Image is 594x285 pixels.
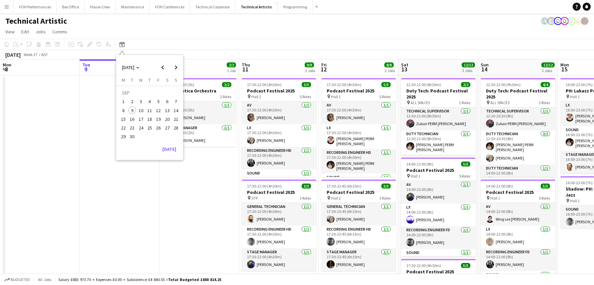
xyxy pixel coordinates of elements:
[22,52,39,57] span: Week 37
[2,65,11,73] span: 8
[128,115,136,123] span: 16
[481,62,489,68] span: Sun
[381,82,391,87] span: 5/5
[172,98,180,106] span: 7
[146,106,154,114] span: 11
[321,248,396,271] app-card-role: Stage Manager1/117:30-23:45 (6h15m)[PERSON_NAME]
[401,62,408,68] span: Sat
[119,115,127,123] span: 15
[481,226,555,248] app-card-role: LX1/114:00-22:00 (8h)[PERSON_NAME]
[300,94,311,99] span: 5 Roles
[128,106,136,114] span: 9
[21,29,29,35] span: Edit
[163,106,171,115] button: 13-09-2025
[242,180,316,271] div: 17:30-22:00 (4h30m)3/3Podcast Festival 2025 STP3 RolesGeneral Technician1/117:30-22:00 (4h30m)[PE...
[119,115,128,123] button: 15-09-2025
[3,276,31,283] button: Budgeted
[163,123,171,132] button: 27-09-2025
[401,78,476,155] app-job-card: 12:30-21:00 (8h30m)2/2Duty Tech: Podcast Festival 2025 ALL SPACES2 RolesTechnical Supervisor1/112...
[401,181,476,204] app-card-role: AV1/114:00-22:00 (8h)[PERSON_NAME]
[385,68,395,73] div: 2 Jobs
[241,65,250,73] span: 11
[331,196,341,201] span: Hall 2
[172,115,180,123] span: 21
[122,64,134,70] span: [DATE]
[559,65,569,73] span: 15
[145,106,154,115] button: 11-09-2025
[251,196,258,201] span: STP
[401,269,476,275] h3: Podcast Festival 2025
[486,82,521,87] span: 12:30-22:00 (9h30m)
[172,106,180,115] button: 14-09-2025
[461,82,470,87] span: 2/2
[163,115,171,123] span: 20
[154,123,163,132] button: 26-09-2025
[321,189,396,195] h3: Podcast Festival 2025
[242,78,316,177] app-job-card: 17:30-22:00 (4h30m)5/5Podcast Festival 2025 Hall 25 RolesAV1/117:30-22:00 (4h30m)[PERSON_NAME]LX1...
[481,165,555,189] app-card-role: Duty Technician1/114:00-22:00 (8h)[PERSON_NAME] PERM [PERSON_NAME]
[379,94,391,99] span: 5 Roles
[242,203,316,226] app-card-role: General Technician1/117:30-22:00 (4h30m)[PERSON_NAME]
[490,196,500,201] span: Hall 1
[570,94,580,99] span: Hall 1
[145,115,154,123] button: 18-09-2025
[154,115,162,123] span: 19
[321,149,396,174] app-card-role: Recording Engineer HD1/117:30-22:00 (4h30m)[PERSON_NAME] PERM [PERSON_NAME]
[119,106,127,114] span: 8
[36,29,46,35] span: Jobs
[251,94,261,99] span: Hall 2
[3,27,17,36] a: View
[327,184,361,189] span: 17:30-23:45 (6h15m)
[321,203,396,226] app-card-role: General Technician1/117:30-23:45 (6h15m)[PERSON_NAME]
[321,174,396,196] app-card-role: Sound1/1
[561,17,569,25] app-user-avatar: Liveforce Admin
[486,184,513,189] span: 14:00-22:00 (8h)
[222,82,231,87] span: 2/2
[242,170,316,192] app-card-role: Sound1/117:30-22:00 (4h30m)
[172,97,180,106] button: 07-09-2025
[406,263,441,268] span: 17:30-22:00 (4h30m)
[119,97,128,106] button: 01-09-2025
[321,62,327,68] span: Fri
[128,97,136,106] button: 02-09-2025
[57,0,85,13] button: Box Office
[461,263,470,268] span: 5/5
[462,62,475,67] span: 12/12
[481,189,555,195] h3: Podcast Festival 2025
[137,106,145,115] button: 10-09-2025
[154,106,163,115] button: 12-09-2025
[146,98,154,106] span: 4
[541,82,550,87] span: 4/4
[119,106,128,115] button: 08-09-2025
[128,106,136,115] button: 09-09-2025
[566,180,593,185] span: 16:00-23:00 (7h)
[401,167,476,173] h3: Podcast Festival 2025
[401,130,476,155] app-card-role: Duty Technician1/112:30-21:00 (8h30m)[PERSON_NAME] PERM [PERSON_NAME]
[154,97,163,106] button: 05-09-2025
[302,184,311,189] span: 3/3
[160,144,179,155] button: [DATE]
[145,123,154,132] button: 25-09-2025
[119,124,127,132] span: 22
[481,78,555,177] div: 12:30-22:00 (9h30m)4/4Duty Tech: Podcast Festival 2025 ALL SPACES3 RolesTechnical Supervisor1/112...
[163,115,171,123] button: 20-09-2025
[401,226,476,249] app-card-role: Recording Engineer FD1/114:00-22:00 (8h)[PERSON_NAME]
[150,0,190,13] button: FOH Conferences
[242,226,316,248] app-card-role: Recording Engineer HD1/117:30-22:00 (4h30m)[PERSON_NAME]
[172,115,180,123] button: 21-09-2025
[5,16,67,26] h1: Technical Artistic
[162,78,237,147] app-job-card: 17:30-22:30 (5h)2/2Chromatica Orchestra Hall 12 RolesLX1/117:30-22:30 (5h)[PERSON_NAME]Stage Mana...
[384,62,394,67] span: 8/8
[302,82,311,87] span: 5/5
[19,27,32,36] a: Edit
[128,124,136,132] span: 23
[406,162,433,167] span: 14:00-22:00 (8h)
[300,196,311,201] span: 3 Roles
[163,97,171,106] button: 06-09-2025
[321,78,396,177] app-job-card: 17:30-22:00 (4h30m)5/5Podcast Festival 2025 Hall 15 RolesAV1/117:30-22:00 (4h30m)[PERSON_NAME]LX1...
[401,158,476,256] app-job-card: 14:00-22:00 (8h)5/5Podcast Festival 2025 Hall 15 RolesAV1/114:00-22:00 (8h)[PERSON_NAME]LX1/114:0...
[481,88,555,100] h3: Duty Tech: Podcast Festival 2025
[321,226,396,248] app-card-role: Recording Engineer HD1/117:30-23:45 (6h15m)[PERSON_NAME]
